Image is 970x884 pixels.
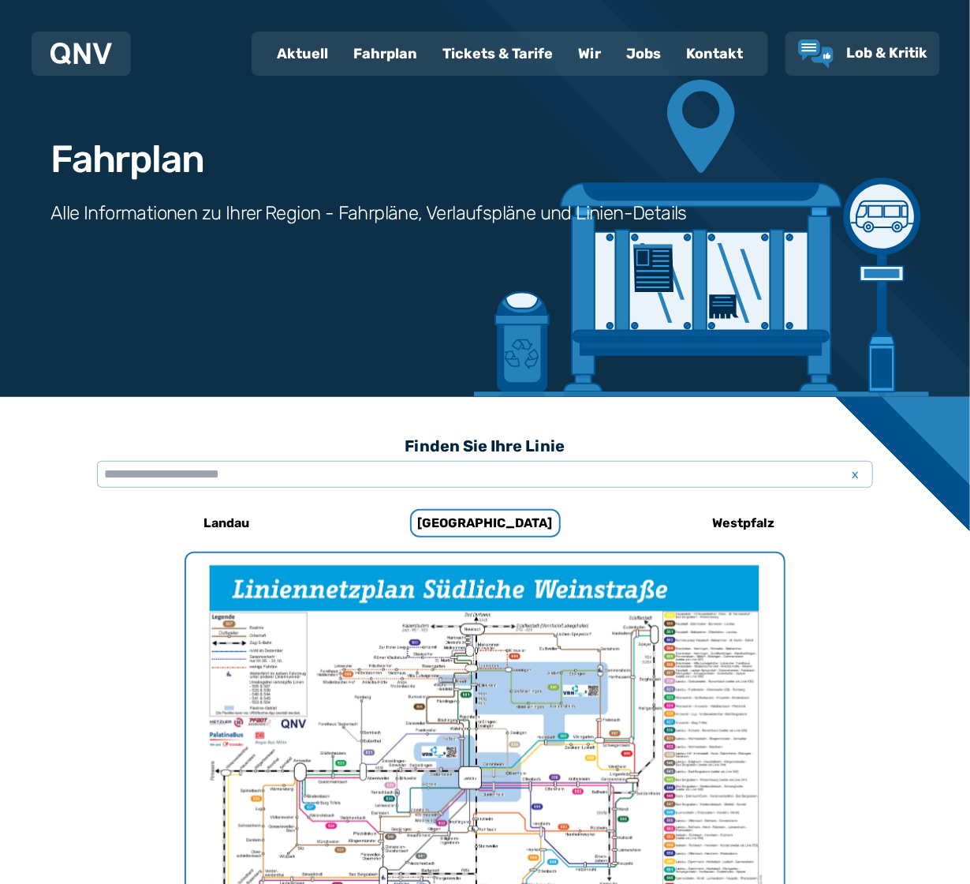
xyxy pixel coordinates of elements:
a: Lob & Kritik [798,39,927,68]
a: Aktuell [264,33,341,74]
a: QNV Logo [50,38,112,69]
a: Kontakt [673,33,755,74]
span: Lob & Kritik [846,44,927,62]
a: Wir [565,33,614,74]
h3: Finden Sie Ihre Linie [97,429,873,463]
span: x [845,465,867,484]
h1: Fahrplan [50,140,203,178]
h6: [GEOGRAPHIC_DATA] [410,509,561,538]
a: Landau [121,504,331,542]
h6: Westpfalz [707,511,782,536]
h3: Alle Informationen zu Ihrer Region - Fahrpläne, Verlaufspläne und Linien-Details [50,200,687,226]
h6: Landau [197,511,256,536]
a: [GEOGRAPHIC_DATA] [380,504,590,542]
a: Fahrplan [341,33,430,74]
a: Jobs [614,33,673,74]
img: QNV Logo [50,43,112,65]
a: Westpfalz [639,504,849,542]
a: Tickets & Tarife [430,33,565,74]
